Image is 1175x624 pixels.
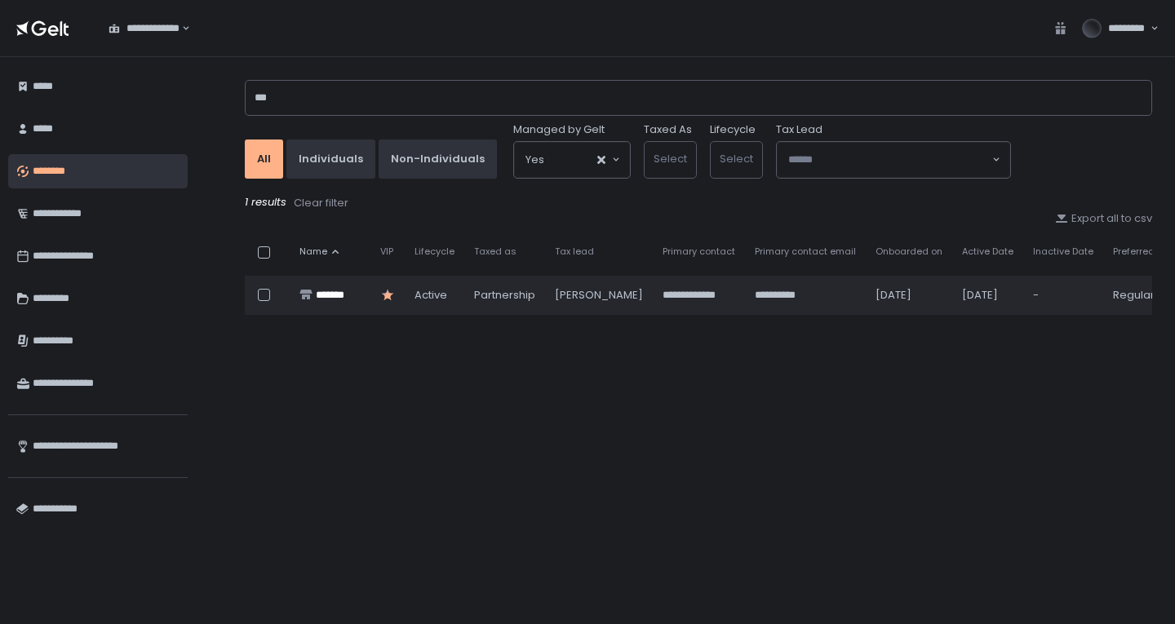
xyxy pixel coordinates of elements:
span: Primary contact [663,246,735,258]
div: Non-Individuals [391,152,485,166]
div: All [257,152,271,166]
div: - [1033,288,1093,303]
button: Individuals [286,139,375,179]
button: Clear Selected [597,156,605,164]
button: Non-Individuals [379,139,497,179]
div: [DATE] [876,288,942,303]
span: active [415,288,447,303]
div: Partnership [474,288,535,303]
div: Search for option [98,11,190,46]
button: All [245,139,283,179]
div: Search for option [514,142,630,178]
button: Clear filter [293,195,349,211]
div: Search for option [777,142,1010,178]
span: Active Date [962,246,1013,258]
span: Tax lead [555,246,594,258]
span: Taxed as [474,246,517,258]
span: Onboarded on [876,246,942,258]
span: Primary contact email [755,246,856,258]
div: [PERSON_NAME] [555,288,643,303]
span: Tax Lead [776,122,822,137]
div: Individuals [299,152,363,166]
div: [DATE] [962,288,1013,303]
div: Clear filter [294,196,348,210]
input: Search for option [544,152,596,168]
input: Search for option [180,20,180,37]
span: Name [299,246,327,258]
span: Inactive Date [1033,246,1093,258]
input: Search for option [788,152,991,168]
button: Export all to csv [1055,211,1152,226]
span: Lifecycle [415,246,454,258]
label: Lifecycle [710,122,756,137]
div: 1 results [245,195,1152,211]
label: Taxed As [644,122,692,137]
span: Managed by Gelt [513,122,605,137]
span: Select [720,151,753,166]
span: Yes [525,152,544,168]
span: Select [654,151,687,166]
span: VIP [380,246,393,258]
